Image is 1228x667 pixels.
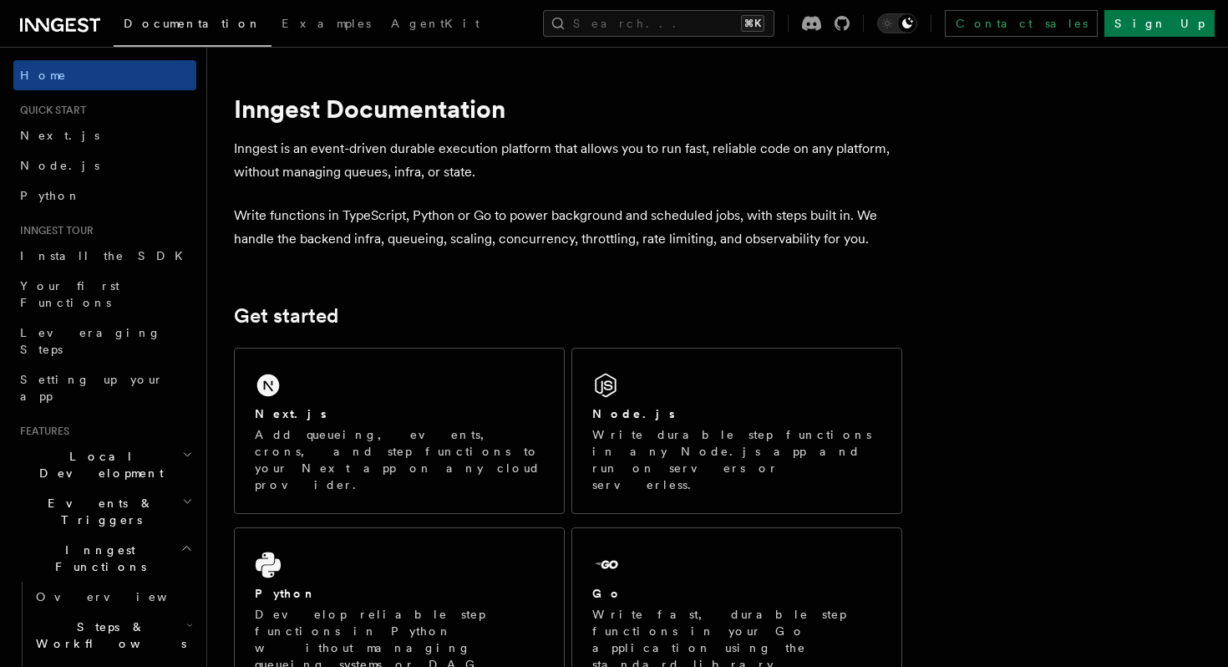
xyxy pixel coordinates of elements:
[13,224,94,237] span: Inngest tour
[20,373,164,403] span: Setting up your app
[13,488,196,535] button: Events & Triggers
[543,10,774,37] button: Search...⌘K
[391,17,480,30] span: AgentKit
[255,405,327,422] h2: Next.js
[13,181,196,211] a: Python
[945,10,1098,37] a: Contact sales
[20,159,99,172] span: Node.js
[282,17,371,30] span: Examples
[741,15,764,32] kbd: ⌘K
[20,67,67,84] span: Home
[29,612,196,659] button: Steps & Workflows
[13,364,196,411] a: Setting up your app
[271,5,381,45] a: Examples
[13,535,196,582] button: Inngest Functions
[13,425,69,438] span: Features
[877,13,917,33] button: Toggle dark mode
[234,137,902,184] p: Inngest is an event-driven durable execution platform that allows you to run fast, reliable code ...
[592,426,881,493] p: Write durable step functions in any Node.js app and run on servers or serverless.
[234,304,338,328] a: Get started
[20,249,193,262] span: Install the SDK
[29,582,196,612] a: Overview
[234,348,565,514] a: Next.jsAdd queueing, events, crons, and step functions to your Next app on any cloud provider.
[114,5,271,47] a: Documentation
[13,318,196,364] a: Leveraging Steps
[13,448,182,481] span: Local Development
[1104,10,1215,37] a: Sign Up
[124,17,261,30] span: Documentation
[255,585,317,602] h2: Python
[20,129,99,142] span: Next.js
[13,441,196,488] button: Local Development
[255,426,544,493] p: Add queueing, events, crons, and step functions to your Next app on any cloud provider.
[13,542,180,575] span: Inngest Functions
[234,204,902,251] p: Write functions in TypeScript, Python or Go to power background and scheduled jobs, with steps bu...
[20,279,119,309] span: Your first Functions
[13,241,196,271] a: Install the SDK
[381,5,490,45] a: AgentKit
[13,495,182,528] span: Events & Triggers
[20,326,161,356] span: Leveraging Steps
[592,405,675,422] h2: Node.js
[36,590,208,603] span: Overview
[20,189,81,202] span: Python
[592,585,622,602] h2: Go
[13,150,196,181] a: Node.js
[29,619,186,652] span: Steps & Workflows
[571,348,902,514] a: Node.jsWrite durable step functions in any Node.js app and run on servers or serverless.
[13,271,196,318] a: Your first Functions
[13,104,86,117] span: Quick start
[234,94,902,124] h1: Inngest Documentation
[13,60,196,90] a: Home
[13,120,196,150] a: Next.js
